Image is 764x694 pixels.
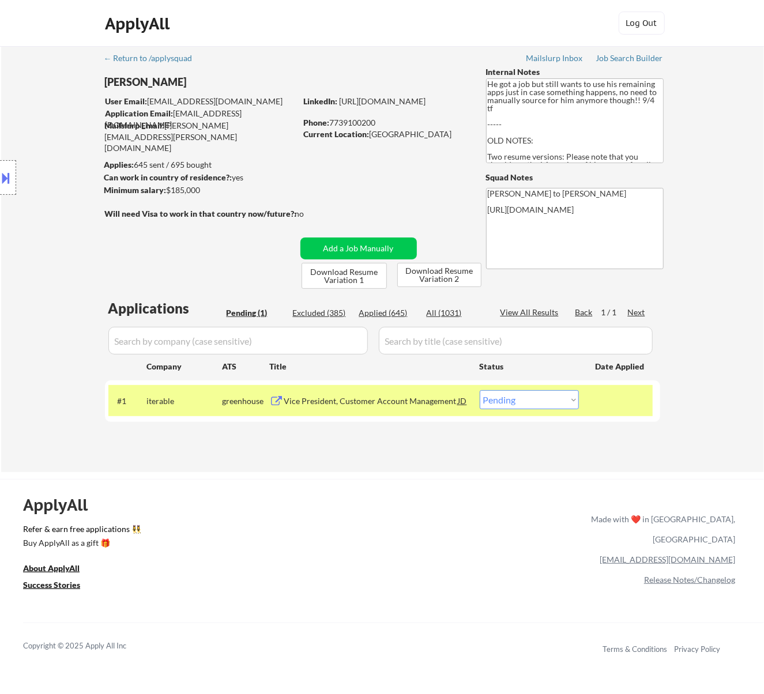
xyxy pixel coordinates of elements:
strong: Current Location: [304,129,370,139]
div: Job Search Builder [596,54,664,62]
div: Applied (645) [359,307,417,319]
a: [URL][DOMAIN_NAME] [340,96,426,106]
div: Excluded (385) [293,307,351,319]
div: Applications [108,301,223,315]
div: Title [270,361,469,372]
a: Buy ApplyAll as a gift 🎁 [23,537,138,552]
div: Pending (1) [227,307,284,319]
div: #1 [118,395,138,407]
div: 1 / 1 [601,307,628,318]
a: [EMAIL_ADDRESS][DOMAIN_NAME] [600,555,735,564]
button: Download Resume Variation 2 [397,263,481,287]
strong: LinkedIn: [304,96,338,106]
strong: Phone: [304,118,330,127]
div: Next [628,307,646,318]
div: greenhouse [223,395,270,407]
div: Company [147,361,223,372]
div: ApplyAll [23,495,101,515]
a: Terms & Conditions [603,644,667,654]
u: Success Stories [23,580,80,590]
div: Made with ❤️ in [GEOGRAPHIC_DATA], [GEOGRAPHIC_DATA] [586,509,735,549]
a: About ApplyAll [23,563,96,577]
a: Job Search Builder [596,54,664,65]
button: Download Resume Variation 1 [302,263,387,289]
a: Privacy Policy [674,644,720,654]
input: Search by company (case sensitive) [108,327,368,354]
a: Refer & earn free applications 👯‍♀️ [23,525,350,537]
div: no [295,208,328,220]
div: Buy ApplyAll as a gift 🎁 [23,539,138,547]
div: JD [457,390,469,411]
a: Release Notes/Changelog [644,575,735,584]
u: About ApplyAll [23,563,80,573]
div: [GEOGRAPHIC_DATA] [304,129,467,140]
input: Search by title (case sensitive) [379,327,653,354]
a: ← Return to /applysquad [104,54,204,65]
button: Log Out [619,12,665,35]
div: ATS [223,361,270,372]
div: Status [480,356,579,376]
div: [PERSON_NAME] [105,75,342,89]
div: Internal Notes [486,66,664,78]
div: All (1031) [427,307,484,319]
div: Mailslurp Inbox [526,54,584,62]
div: Squad Notes [486,172,664,183]
div: Copyright © 2025 Apply All Inc [23,640,156,652]
a: Mailslurp Inbox [526,54,584,65]
div: iterable [147,395,223,407]
div: ApplyAll [106,14,174,33]
div: Back [575,307,594,318]
a: Success Stories [23,579,96,594]
div: Date Applied [596,361,646,372]
div: ← Return to /applysquad [104,54,204,62]
div: View All Results [500,307,562,318]
div: 7739100200 [304,117,467,129]
div: Vice President, Customer Account Management [284,395,458,407]
button: Add a Job Manually [300,237,417,259]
